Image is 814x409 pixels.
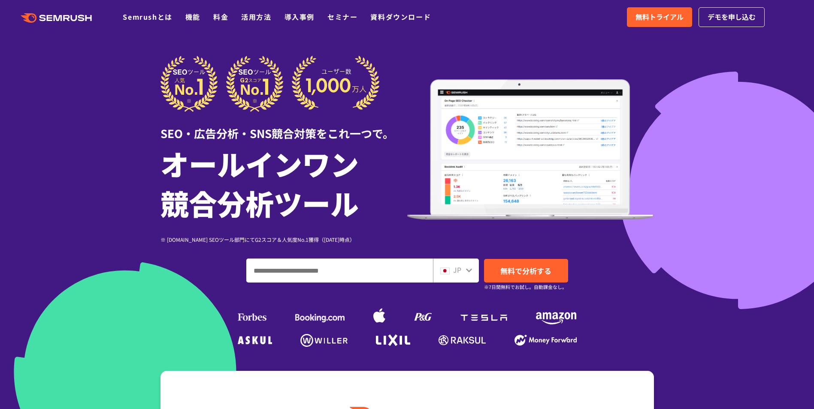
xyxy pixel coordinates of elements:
[500,265,551,276] span: 無料で分析する
[160,235,407,244] div: ※ [DOMAIN_NAME] SEOツール部門にてG2スコア＆人気度No.1獲得（[DATE]時点）
[699,7,765,27] a: デモを申し込む
[484,283,567,291] small: ※7日間無料でお試し。自動課金なし。
[213,12,228,22] a: 料金
[160,144,407,223] h1: オールインワン 競合分析ツール
[327,12,357,22] a: セミナー
[484,259,568,283] a: 無料で分析する
[635,12,684,23] span: 無料トライアル
[160,112,407,141] div: SEO・広告分析・SNS競合対策をこれ一つで。
[627,7,692,27] a: 無料トライアル
[708,12,756,23] span: デモを申し込む
[185,12,200,22] a: 機能
[370,12,431,22] a: 資料ダウンロード
[123,12,172,22] a: Semrushとは
[284,12,315,22] a: 導入事例
[247,259,433,282] input: ドメイン、キーワードまたはURLを入力してください
[453,265,461,275] span: JP
[241,12,271,22] a: 活用方法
